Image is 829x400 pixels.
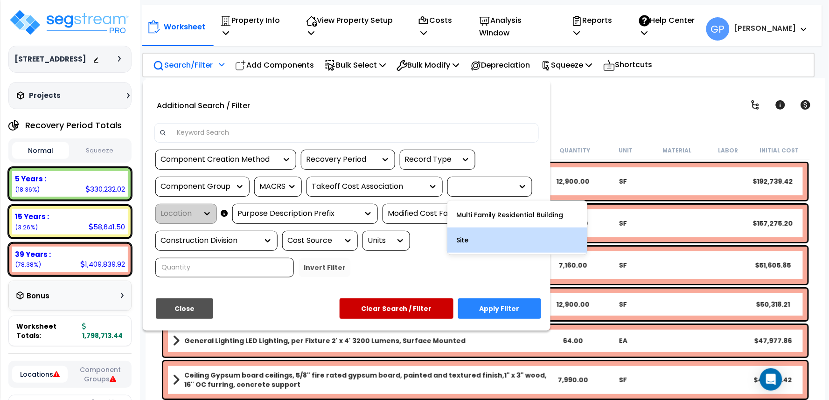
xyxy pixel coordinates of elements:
button: Component Groups [72,365,128,384]
button: Squeeze [71,143,128,159]
b: 15 Years : [15,212,49,221]
div: 330,232.02 [85,184,125,194]
div: Recovery Period [306,154,376,165]
div: Component Creation Method [160,154,277,165]
div: MACRS [259,181,283,192]
b: 5 Years : [15,174,46,184]
div: Component Group [160,181,230,192]
div: 1,409,839.92 [80,259,125,269]
small: 78.38046287128427% [15,261,41,269]
div: Property Unit [453,181,513,192]
div: Takeoff Cost Association [312,181,424,192]
b: Invert Filter [304,263,346,272]
button: Normal [12,142,69,159]
span: Worksheet Totals: [16,322,78,340]
small: 3.2601913509914064% [15,223,38,231]
div: Construction Division [160,235,258,246]
button: Locations [12,366,68,383]
h4: Recovery Period Totals [25,121,122,130]
input: Quantity [155,258,294,277]
div: Multi Family Residential Building [447,202,587,228]
div: Site [447,228,587,253]
div: Modified Cost Factors [388,208,486,219]
button: Invert Filter [299,258,351,277]
small: 18.35934577772433% [15,186,40,193]
img: logo_pro_r.png [8,8,130,36]
h3: Bonus [27,292,49,300]
button: Apply Filter [458,298,541,319]
div: Additional Search / Filter [147,98,259,114]
input: Keyword Search [171,126,534,140]
h3: Projects [29,91,61,100]
b: 1,798,713.44 [82,322,123,340]
button: Clear Search / Filter [340,298,453,319]
button: Close [156,298,213,319]
div: Purpose Description Prefix [237,208,359,219]
div: Record Type [405,154,456,165]
div: Cost Source [287,235,339,246]
div: Units [368,235,391,246]
div: 58,641.50 [89,222,125,232]
div: Open Intercom Messenger [760,368,782,391]
b: 39 Years : [15,249,51,259]
h3: [STREET_ADDRESS] [14,55,86,64]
